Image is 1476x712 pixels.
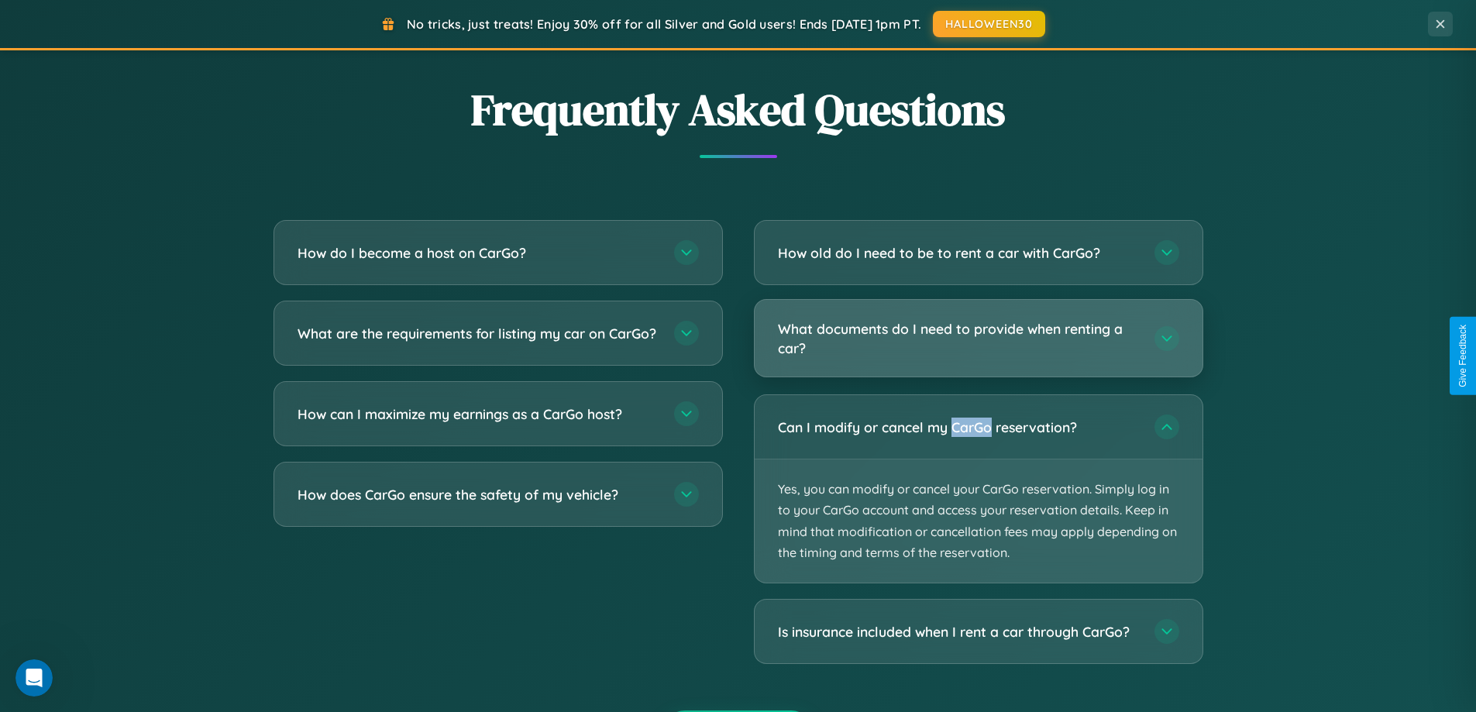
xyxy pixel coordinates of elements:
[15,659,53,697] iframe: Intercom live chat
[298,404,659,424] h3: How can I maximize my earnings as a CarGo host?
[778,243,1139,263] h3: How old do I need to be to rent a car with CarGo?
[755,459,1202,583] p: Yes, you can modify or cancel your CarGo reservation. Simply log in to your CarGo account and acc...
[407,16,921,32] span: No tricks, just treats! Enjoy 30% off for all Silver and Gold users! Ends [DATE] 1pm PT.
[933,11,1045,37] button: HALLOWEEN30
[298,243,659,263] h3: How do I become a host on CarGo?
[298,324,659,343] h3: What are the requirements for listing my car on CarGo?
[778,319,1139,357] h3: What documents do I need to provide when renting a car?
[1457,325,1468,387] div: Give Feedback
[274,80,1203,139] h2: Frequently Asked Questions
[778,622,1139,641] h3: Is insurance included when I rent a car through CarGo?
[778,418,1139,437] h3: Can I modify or cancel my CarGo reservation?
[298,485,659,504] h3: How does CarGo ensure the safety of my vehicle?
